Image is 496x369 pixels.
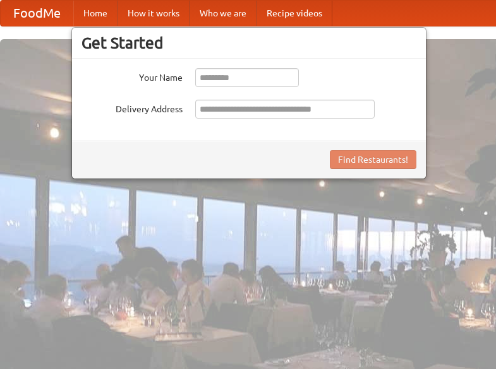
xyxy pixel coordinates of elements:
[257,1,332,26] a: Recipe videos
[190,1,257,26] a: Who we are
[118,1,190,26] a: How it works
[330,150,416,169] button: Find Restaurants!
[1,1,73,26] a: FoodMe
[73,1,118,26] a: Home
[82,33,416,52] h3: Get Started
[82,68,183,84] label: Your Name
[82,100,183,115] label: Delivery Address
